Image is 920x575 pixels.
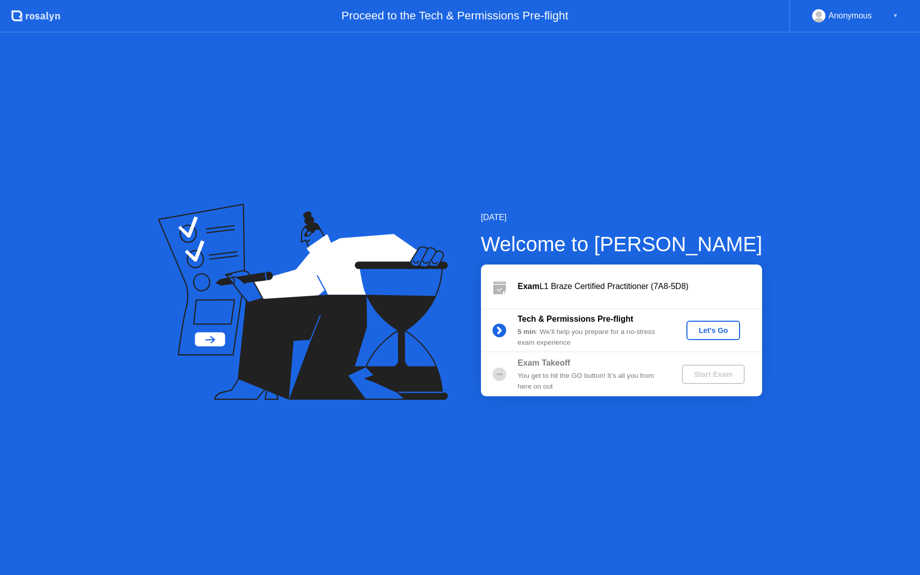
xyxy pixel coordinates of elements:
div: [DATE] [481,211,763,224]
div: Welcome to [PERSON_NAME] [481,229,763,259]
div: : We’ll help you prepare for a no-stress exam experience [518,327,665,348]
button: Let's Go [686,321,740,340]
div: Anonymous [829,9,872,22]
b: Tech & Permissions Pre-flight [518,315,633,323]
b: Exam Takeoff [518,358,570,367]
button: Start Exam [682,365,745,384]
div: Let's Go [691,326,736,334]
div: L1 Braze Certified Practitioner (7A8-5D8) [518,280,762,293]
div: You get to hit the GO button! It’s all you from here on out [518,371,665,392]
div: ▼ [893,9,898,22]
div: Start Exam [686,370,741,378]
b: 5 min [518,328,536,336]
b: Exam [518,282,540,291]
